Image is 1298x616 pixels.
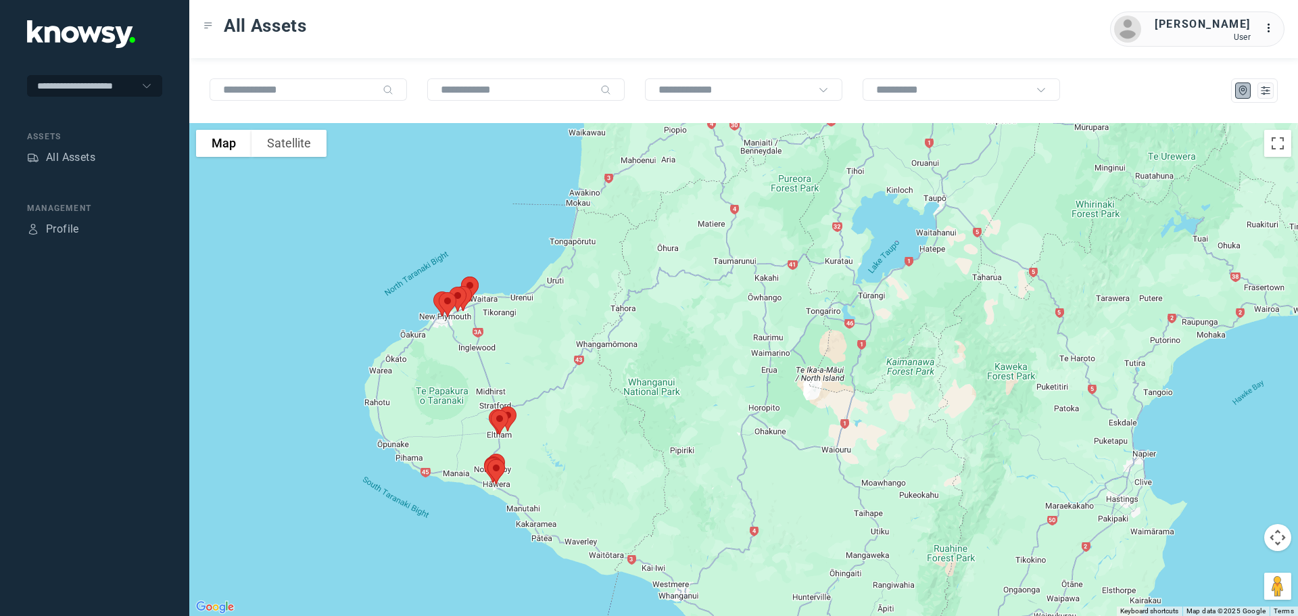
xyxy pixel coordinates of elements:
div: : [1264,20,1280,37]
button: Drag Pegman onto the map to open Street View [1264,573,1291,600]
div: Assets [27,151,39,164]
button: Show satellite imagery [251,130,327,157]
div: User [1155,32,1251,42]
a: Terms (opens in new tab) [1274,607,1294,615]
div: Management [27,202,162,214]
div: List [1259,85,1272,97]
button: Keyboard shortcuts [1120,607,1178,616]
div: [PERSON_NAME] [1155,16,1251,32]
div: Assets [27,131,162,143]
div: : [1264,20,1280,39]
a: ProfileProfile [27,221,79,237]
div: All Assets [46,149,95,166]
tspan: ... [1265,23,1278,33]
a: AssetsAll Assets [27,149,95,166]
div: Search [383,85,393,95]
img: avatar.png [1114,16,1141,43]
img: Google [193,598,237,616]
div: Toggle Menu [203,21,213,30]
span: Map data ©2025 Google [1186,607,1266,615]
div: Map [1237,85,1249,97]
div: Profile [46,221,79,237]
button: Show street map [196,130,251,157]
div: Profile [27,223,39,235]
div: Search [600,85,611,95]
span: All Assets [224,14,307,38]
button: Toggle fullscreen view [1264,130,1291,157]
img: Application Logo [27,20,135,48]
button: Map camera controls [1264,524,1291,551]
a: Open this area in Google Maps (opens a new window) [193,598,237,616]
